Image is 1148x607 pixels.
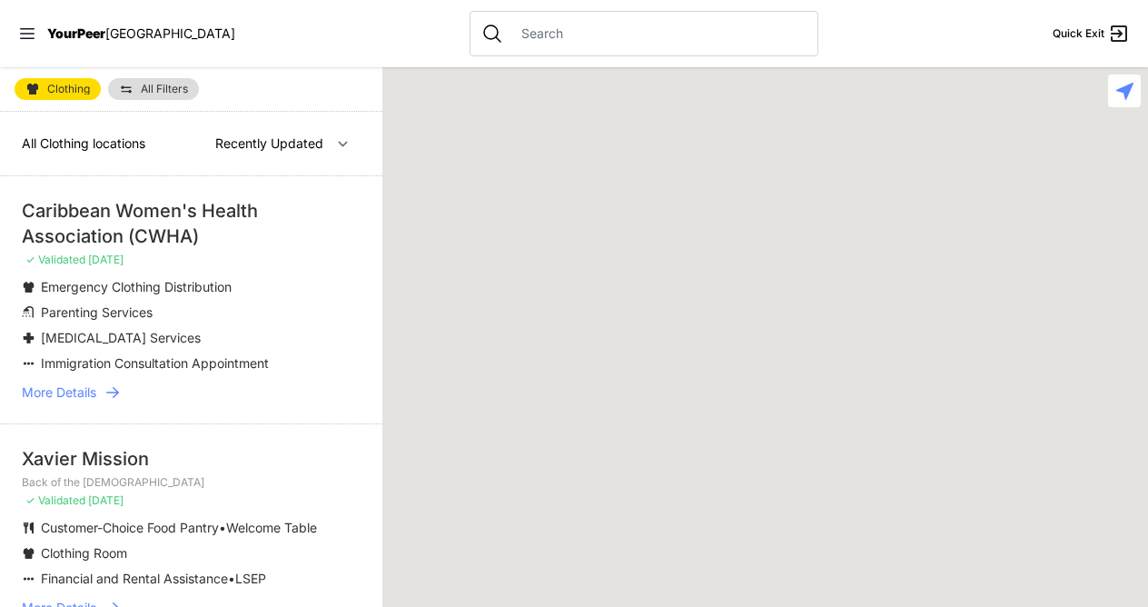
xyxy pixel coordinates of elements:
span: All Clothing locations [22,135,145,151]
a: More Details [22,383,361,402]
span: Parenting Services [41,304,153,320]
span: • [228,571,235,586]
a: YourPeer[GEOGRAPHIC_DATA] [47,28,235,39]
span: LSEP [235,571,266,586]
span: Financial and Rental Assistance [41,571,228,586]
span: [MEDICAL_DATA] Services [41,330,201,345]
span: Welcome Table [226,520,317,535]
span: Clothing [47,84,90,95]
input: Search [510,25,807,43]
div: Caribbean Women's Health Association (CWHA) [22,198,361,249]
p: Back of the [DEMOGRAPHIC_DATA] [22,475,361,490]
div: Xavier Mission [22,446,361,472]
span: • [219,520,226,535]
span: Emergency Clothing Distribution [41,279,232,294]
span: Quick Exit [1053,26,1104,41]
a: All Filters [108,78,199,100]
span: [GEOGRAPHIC_DATA] [105,25,235,41]
span: Customer-Choice Food Pantry [41,520,219,535]
a: Clothing [15,78,101,100]
span: All Filters [141,84,188,95]
span: YourPeer [47,25,105,41]
span: [DATE] [88,253,124,266]
span: [DATE] [88,493,124,507]
a: Quick Exit [1053,23,1130,45]
span: Immigration Consultation Appointment [41,355,269,371]
span: ✓ Validated [25,493,85,507]
span: Clothing Room [41,545,127,561]
span: More Details [22,383,96,402]
span: ✓ Validated [25,253,85,266]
